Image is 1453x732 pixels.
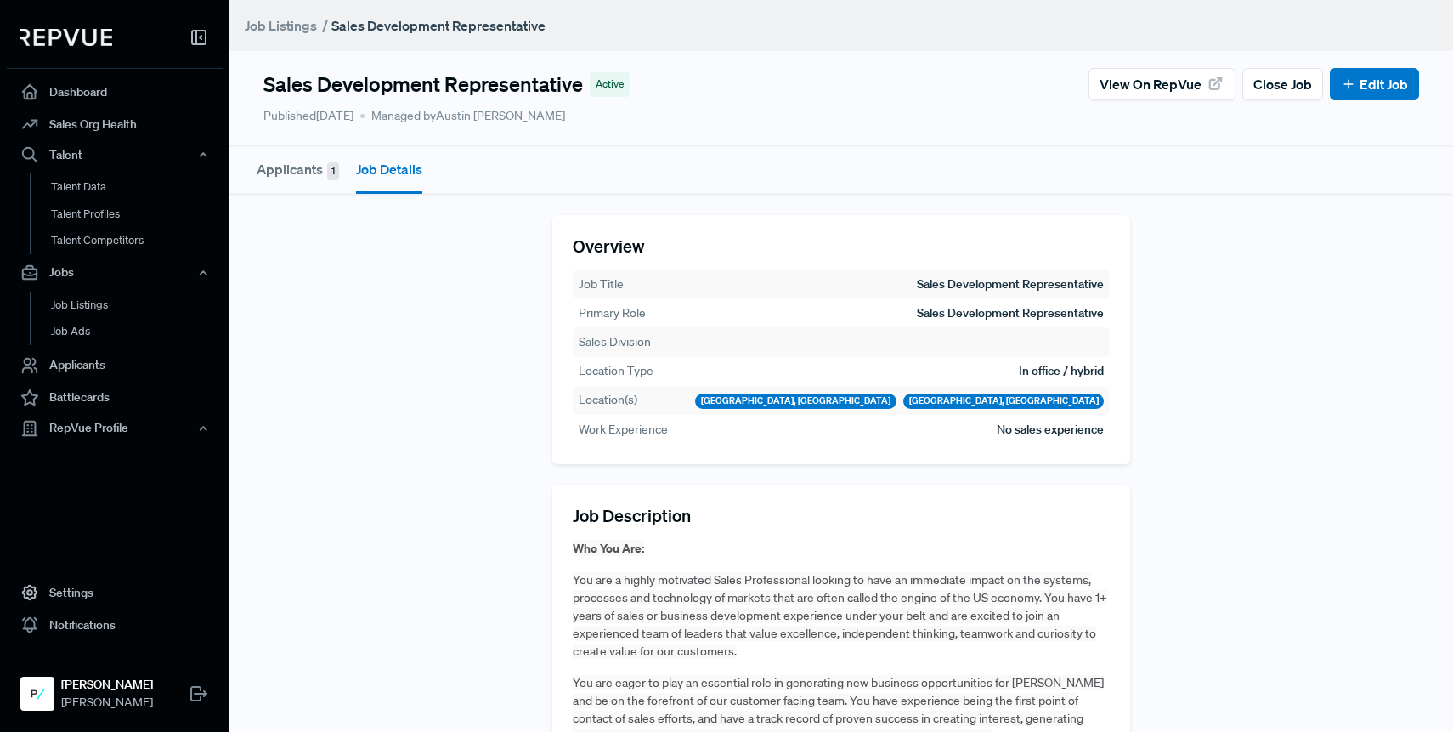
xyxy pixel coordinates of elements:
div: [GEOGRAPHIC_DATA], [GEOGRAPHIC_DATA] [903,394,1105,409]
span: [PERSON_NAME] [61,694,153,712]
strong: Sales Development Representative [331,17,546,34]
td: — [1091,332,1105,352]
td: No sales experience [996,420,1105,440]
strong: Who You Are: [573,540,644,556]
th: Sales Division [578,332,652,352]
span: Managed by Austin [PERSON_NAME] [360,107,565,125]
a: Polly[PERSON_NAME][PERSON_NAME] [7,655,223,718]
a: Edit Job [1341,74,1408,94]
a: Battlecards [7,382,223,414]
th: Work Experience [578,420,669,440]
span: Close Job [1253,74,1312,94]
img: Polly [24,680,51,707]
th: Job Title [578,275,625,294]
div: [GEOGRAPHIC_DATA], [GEOGRAPHIC_DATA] [695,394,896,409]
th: Primary Role [578,304,647,323]
a: Job Listings [30,292,246,319]
a: Dashboard [7,76,223,108]
p: Published [DATE] [263,107,353,125]
span: 1 [327,162,339,180]
button: Close Job [1242,68,1323,100]
a: Talent Data [30,173,246,201]
td: In office / hybrid [1018,361,1105,381]
strong: [PERSON_NAME] [61,676,153,694]
a: Sales Org Health [7,108,223,140]
h4: Sales Development Representative [263,72,583,97]
th: Location(s) [578,390,638,410]
button: Applicants [257,147,339,191]
h5: Job Description [573,505,1110,525]
a: Job Ads [30,318,246,345]
span: View on RepVue [1100,74,1201,94]
img: RepVue [20,29,112,46]
h5: Overview [573,235,1110,256]
a: Settings [7,576,223,609]
span: / [322,17,328,34]
a: Job Listings [245,15,317,36]
td: Sales Development Representative [916,275,1105,294]
a: Notifications [7,609,223,641]
span: Active [596,77,624,92]
a: Applicants [7,349,223,382]
button: Job Details [356,147,422,194]
button: Talent [7,140,223,169]
button: Jobs [7,258,223,287]
button: RepVue Profile [7,414,223,443]
th: Location Type [578,361,654,381]
button: Edit Job [1330,68,1419,100]
td: Sales Development Representative [916,304,1105,323]
a: Talent Competitors [30,227,246,254]
button: View on RepVue [1088,68,1235,100]
span: You are a highly motivated Sales Professional looking to have an immediate impact on the systems,... [573,572,1107,659]
a: Talent Profiles [30,201,246,228]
